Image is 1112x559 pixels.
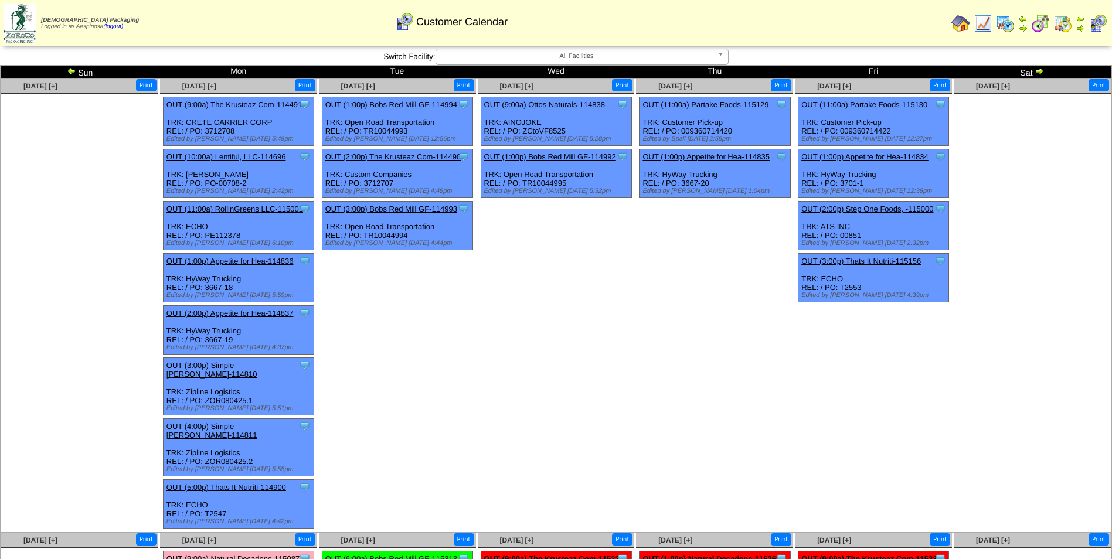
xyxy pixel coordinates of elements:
[974,14,992,33] img: line_graph.gif
[1076,23,1085,33] img: arrowright.gif
[341,536,375,544] span: [DATE] [+]
[299,98,311,110] img: Tooltip
[612,79,632,91] button: Print
[499,536,533,544] a: [DATE] [+]
[481,149,631,198] div: TRK: Open Road Transportation REL: / PO: TR10044995
[441,49,713,63] span: All Facilities
[166,309,294,318] a: OUT (2:00p) Appetite for Hea-114837
[798,149,949,198] div: TRK: HyWay Trucking REL: / PO: 3701-1
[477,66,635,79] td: Wed
[930,79,950,91] button: Print
[41,17,139,23] span: [DEMOGRAPHIC_DATA] Packaging
[801,188,948,195] div: Edited by [PERSON_NAME] [DATE] 12:39pm
[103,23,123,30] a: (logout)
[1018,23,1028,33] img: arrowright.gif
[771,79,791,91] button: Print
[776,151,787,162] img: Tooltip
[934,255,946,267] img: Tooltip
[166,204,303,213] a: OUT (11:00a) RollinGreens LLC-115001
[182,536,216,544] span: [DATE] [+]
[658,536,692,544] a: [DATE] [+]
[934,98,946,110] img: Tooltip
[67,66,76,76] img: arrowleft.gif
[934,203,946,214] img: Tooltip
[484,188,631,195] div: Edited by [PERSON_NAME] [DATE] 5:32pm
[166,135,314,142] div: Edited by [PERSON_NAME] [DATE] 5:49pm
[299,420,311,432] img: Tooltip
[136,533,157,546] button: Print
[325,240,472,247] div: Edited by [PERSON_NAME] [DATE] 4:44pm
[325,204,457,213] a: OUT (3:00p) Bobs Red Mill GF-114993
[458,98,470,110] img: Tooltip
[325,188,472,195] div: Edited by [PERSON_NAME] [DATE] 4:49pm
[166,518,314,525] div: Edited by [PERSON_NAME] [DATE] 4:42pm
[299,151,311,162] img: Tooltip
[776,98,787,110] img: Tooltip
[1018,14,1028,23] img: arrowleft.gif
[951,14,970,33] img: home.gif
[817,82,851,90] a: [DATE] [+]
[1035,66,1044,76] img: arrowright.gif
[182,82,216,90] a: [DATE] [+]
[318,66,477,79] td: Tue
[976,536,1010,544] a: [DATE] [+]
[930,533,950,546] button: Print
[642,188,790,195] div: Edited by [PERSON_NAME] [DATE] 1:04pm
[798,202,949,250] div: TRK: ATS INC REL: / PO: 00851
[817,536,851,544] span: [DATE] [+]
[458,203,470,214] img: Tooltip
[163,306,314,355] div: TRK: HyWay Trucking REL: / PO: 3667-19
[798,254,949,302] div: TRK: ECHO REL: / PO: T2553
[771,533,791,546] button: Print
[166,188,314,195] div: Edited by [PERSON_NAME] [DATE] 2:42pm
[801,240,948,247] div: Edited by [PERSON_NAME] [DATE] 2:32pm
[953,66,1112,79] td: Sat
[801,100,927,109] a: OUT (11:00a) Partake Foods-115130
[163,480,314,529] div: TRK: ECHO REL: / PO: T2547
[325,100,457,109] a: OUT (1:00p) Bobs Red Mill GF-114994
[159,66,318,79] td: Mon
[322,97,472,146] div: TRK: Open Road Transportation REL: / PO: TR10044993
[4,4,36,43] img: zoroco-logo-small.webp
[416,16,508,28] span: Customer Calendar
[481,97,631,146] div: TRK: AINOJOKE REL: / PO: ZCtoVF8525
[996,14,1015,33] img: calendarprod.gif
[1089,79,1109,91] button: Print
[1053,14,1072,33] img: calendarinout.gif
[299,203,311,214] img: Tooltip
[166,422,257,439] a: OUT (4:00p) Simple [PERSON_NAME]-114811
[794,66,953,79] td: Fri
[136,79,157,91] button: Print
[163,358,314,415] div: TRK: Zipline Logistics REL: / PO: ZOR080425.1
[976,82,1010,90] a: [DATE] [+]
[163,419,314,476] div: TRK: Zipline Logistics REL: / PO: ZOR080425.2
[617,151,628,162] img: Tooltip
[295,79,315,91] button: Print
[295,533,315,546] button: Print
[658,82,692,90] span: [DATE] [+]
[801,292,948,299] div: Edited by [PERSON_NAME] [DATE] 4:39pm
[1089,14,1107,33] img: calendarcustomer.gif
[934,151,946,162] img: Tooltip
[23,82,57,90] a: [DATE] [+]
[635,66,794,79] td: Thu
[642,135,790,142] div: Edited by Bpali [DATE] 2:58pm
[322,202,472,250] div: TRK: Open Road Transportation REL: / PO: TR10044994
[166,344,314,351] div: Edited by [PERSON_NAME] [DATE] 4:37pm
[41,17,139,30] span: Logged in as Aespinosa
[23,536,57,544] a: [DATE] [+]
[484,152,616,161] a: OUT (1:00p) Bobs Red Mill GF-114992
[341,82,375,90] a: [DATE] [+]
[325,135,472,142] div: Edited by [PERSON_NAME] [DATE] 12:56pm
[325,152,461,161] a: OUT (2:00p) The Krusteaz Com-114490
[166,100,302,109] a: OUT (9:00a) The Krusteaz Com-114491
[640,97,790,146] div: TRK: Customer Pick-up REL: / PO: 009360714420
[166,257,294,265] a: OUT (1:00p) Appetite for Hea-114836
